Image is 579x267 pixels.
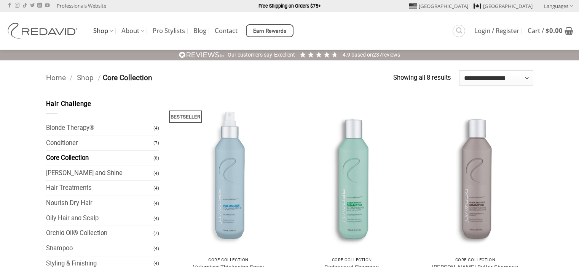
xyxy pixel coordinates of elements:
[77,73,94,82] a: Shop
[179,51,224,58] img: REVIEWS.io
[153,197,159,210] span: (4)
[6,23,82,39] img: REDAVID Salon Products | United States
[409,0,468,12] a: [GEOGRAPHIC_DATA]
[30,3,35,8] a: Follow on Twitter
[215,24,238,38] a: Contact
[46,166,154,181] a: [PERSON_NAME] and Shine
[121,24,144,38] a: About
[37,3,42,8] a: Follow on LinkedIn
[351,52,373,58] span: Based on
[474,24,519,38] a: Login / Register
[174,258,283,262] p: Core Collection
[46,196,154,211] a: Nourish Dry Hair
[7,3,12,8] a: Follow on Facebook
[153,122,159,135] span: (4)
[393,73,451,83] p: Showing all 8 results
[544,0,573,11] a: Languages
[153,24,185,38] a: Pro Stylists
[474,28,519,34] span: Login / Register
[474,0,533,12] a: [GEOGRAPHIC_DATA]
[546,26,563,35] bdi: 0.00
[274,51,295,59] div: Excellent
[228,51,272,59] div: Our customers say
[528,22,573,39] a: View cart
[46,136,154,151] a: Conditioner
[153,242,159,255] span: (4)
[298,258,406,262] p: Core Collection
[45,3,49,8] a: Follow on YouTube
[15,3,19,8] a: Follow on Instagram
[421,258,530,262] p: Core Collection
[193,24,206,38] a: Blog
[546,26,549,35] span: $
[343,52,351,58] span: 4.9
[46,241,154,256] a: Shampoo
[299,51,339,58] div: 4.92 Stars
[46,121,154,136] a: Blonde Therapy®
[46,226,154,241] a: Orchid Oil® Collection
[528,28,563,34] span: Cart /
[153,167,159,180] span: (4)
[373,52,382,58] span: 237
[246,24,293,37] a: Earn Rewards
[93,24,113,38] a: Shop
[46,72,394,84] nav: Breadcrumb
[453,25,465,37] a: Search
[98,73,101,82] span: /
[258,3,321,9] strong: Free Shipping on Orders $75+
[46,181,154,196] a: Hair Treatments
[417,99,533,253] img: REDAVID Shea Butter Shampoo
[382,52,400,58] span: reviews
[153,136,159,150] span: (7)
[153,212,159,225] span: (4)
[459,70,533,85] select: Shop order
[22,3,27,8] a: Follow on TikTok
[153,227,159,240] span: (7)
[253,27,287,35] span: Earn Rewards
[171,99,287,253] img: REDAVID Volumizer Thickening Spray - 1 1
[294,99,410,253] img: REDAVID Cedarwood Shampoo - 1
[70,73,73,82] span: /
[46,151,154,166] a: Core Collection
[153,182,159,195] span: (4)
[46,100,92,107] span: Hair Challenge
[46,211,154,226] a: Oily Hair and Scalp
[46,73,66,82] a: Home
[153,152,159,165] span: (8)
